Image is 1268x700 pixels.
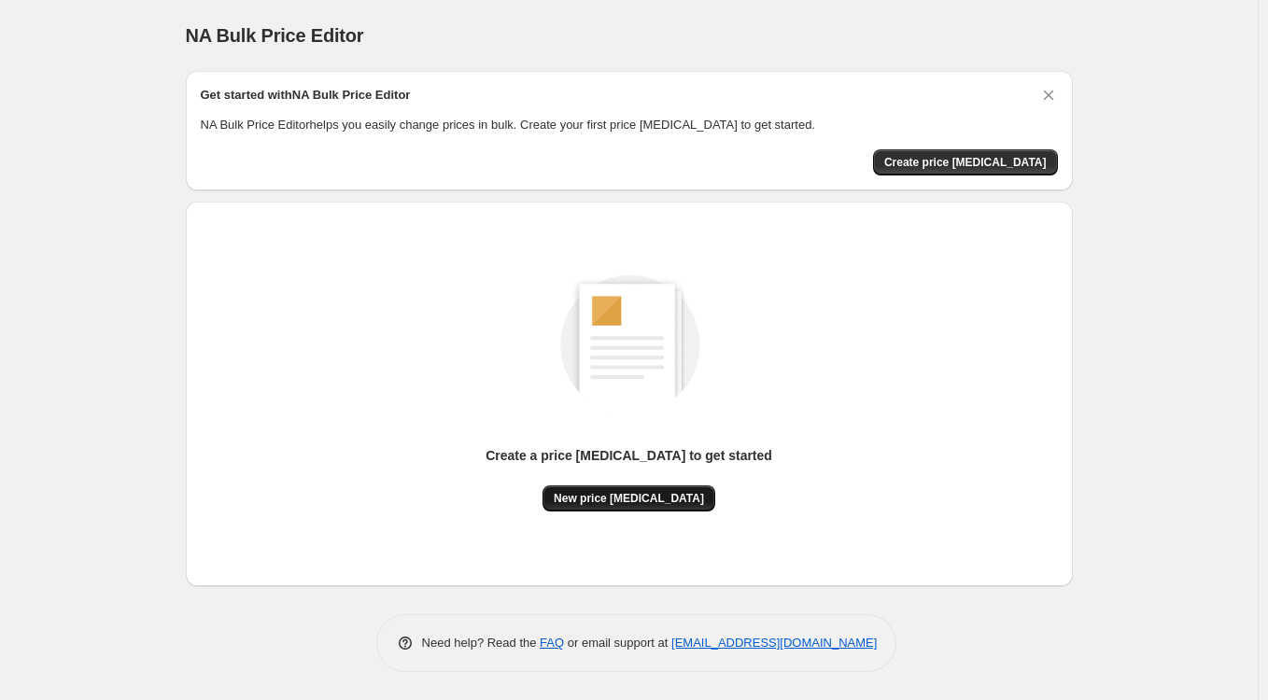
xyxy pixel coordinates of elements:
[540,636,564,650] a: FAQ
[486,446,772,465] p: Create a price [MEDICAL_DATA] to get started
[884,155,1047,170] span: Create price [MEDICAL_DATA]
[186,25,364,46] span: NA Bulk Price Editor
[554,491,704,506] span: New price [MEDICAL_DATA]
[873,149,1058,175] button: Create price change job
[201,116,1058,134] p: NA Bulk Price Editor helps you easily change prices in bulk. Create your first price [MEDICAL_DAT...
[201,86,411,105] h2: Get started with NA Bulk Price Editor
[564,636,671,650] span: or email support at
[1039,86,1058,105] button: Dismiss card
[422,636,541,650] span: Need help? Read the
[542,485,715,511] button: New price [MEDICAL_DATA]
[671,636,877,650] a: [EMAIL_ADDRESS][DOMAIN_NAME]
